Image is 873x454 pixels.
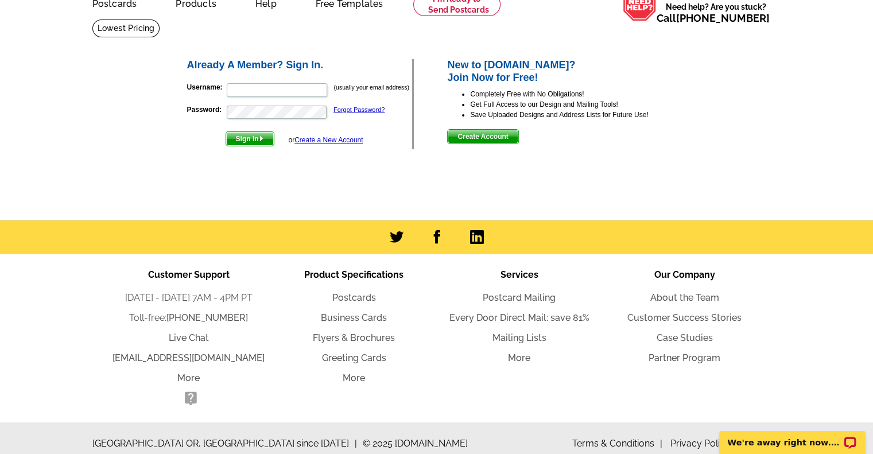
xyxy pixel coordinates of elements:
a: More [508,352,530,363]
li: Completely Free with No Obligations! [470,89,688,99]
a: Customer Success Stories [627,312,742,323]
a: Create a New Account [294,136,363,144]
li: Get Full Access to our Design and Mailing Tools! [470,99,688,110]
img: button-next-arrow-white.png [259,136,264,141]
span: [GEOGRAPHIC_DATA] OR, [GEOGRAPHIC_DATA] since [DATE] [92,437,357,451]
label: Password: [187,104,226,115]
a: Postcards [332,292,376,303]
a: Business Cards [321,312,387,323]
a: Partner Program [649,352,720,363]
span: Call [657,12,770,24]
a: [PHONE_NUMBER] [676,12,770,24]
a: More [343,372,365,383]
a: Live Chat [169,332,209,343]
span: Create Account [448,130,518,143]
a: Mailing Lists [492,332,546,343]
li: Save Uploaded Designs and Address Lists for Future Use! [470,110,688,120]
a: More [177,372,200,383]
a: Case Studies [657,332,713,343]
label: Username: [187,82,226,92]
a: Postcard Mailing [483,292,556,303]
iframe: LiveChat chat widget [712,418,873,454]
h2: New to [DOMAIN_NAME]? Join Now for Free! [447,59,688,84]
button: Create Account [447,129,518,144]
a: Greeting Cards [322,352,386,363]
a: Flyers & Brochures [313,332,395,343]
a: Privacy Policy [670,438,738,449]
li: Toll-free: [106,311,271,325]
h2: Already A Member? Sign In. [187,59,413,72]
a: Terms & Conditions [572,438,662,449]
a: Forgot Password? [333,106,385,113]
span: Sign In [226,132,274,146]
a: About the Team [650,292,719,303]
a: Every Door Direct Mail: save 81% [449,312,589,323]
span: Services [500,269,538,280]
button: Sign In [226,131,274,146]
span: Need help? Are you stuck? [657,1,775,24]
span: Product Specifications [304,269,403,280]
a: [PHONE_NUMBER] [166,312,248,323]
a: [EMAIL_ADDRESS][DOMAIN_NAME] [112,352,265,363]
small: (usually your email address) [334,84,409,91]
span: Customer Support [148,269,230,280]
span: Our Company [654,269,715,280]
li: [DATE] - [DATE] 7AM - 4PM PT [106,291,271,305]
div: or [288,135,363,145]
span: © 2025 [DOMAIN_NAME] [363,437,468,451]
